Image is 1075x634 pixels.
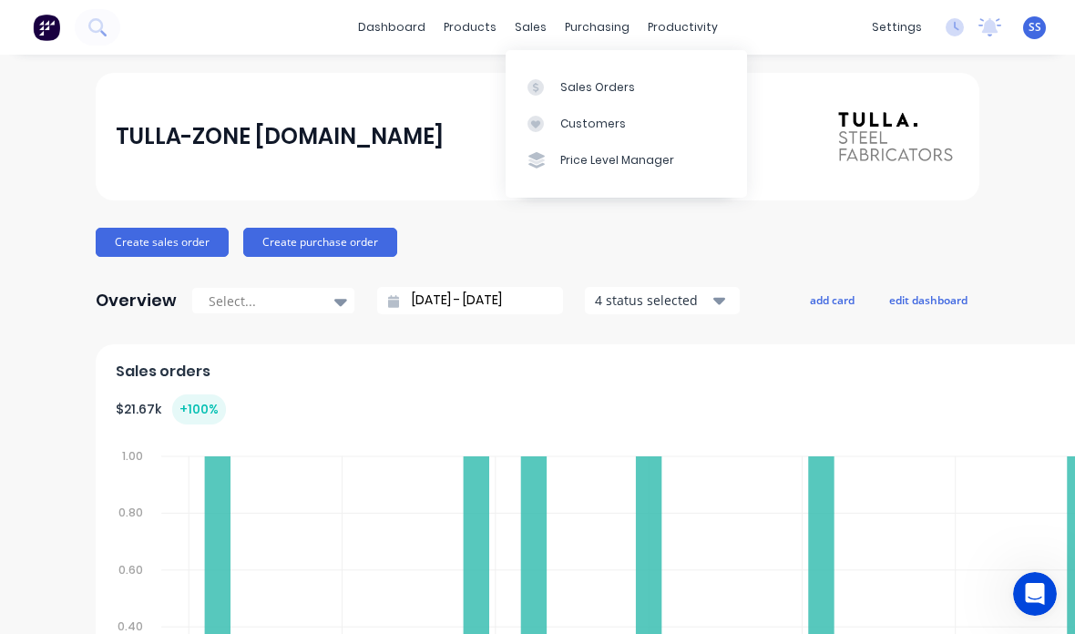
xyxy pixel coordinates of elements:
[116,118,444,155] div: TULLA-ZONE [DOMAIN_NAME]
[585,287,740,314] button: 4 status selected
[116,361,210,383] span: Sales orders
[506,106,747,142] a: Customers
[118,619,143,634] tspan: 0.40
[116,394,226,424] div: $ 21.67k
[595,291,710,310] div: 4 status selected
[96,282,177,319] div: Overview
[349,14,435,41] a: dashboard
[506,142,747,179] a: Price Level Manager
[243,228,397,257] button: Create purchase order
[506,14,556,41] div: sales
[435,14,506,41] div: products
[877,288,979,312] button: edit dashboard
[639,14,727,41] div: productivity
[172,394,226,424] div: + 100 %
[1013,572,1057,616] iframe: Intercom live chat
[560,79,635,96] div: Sales Orders
[798,288,866,312] button: add card
[560,152,674,169] div: Price Level Manager
[33,14,60,41] img: Factory
[863,14,931,41] div: settings
[1029,19,1041,36] span: SS
[832,108,959,165] img: TULLA-ZONE PTY.LTD
[556,14,639,41] div: purchasing
[506,68,747,105] a: Sales Orders
[96,228,229,257] button: Create sales order
[118,505,143,520] tspan: 0.80
[560,116,626,132] div: Customers
[118,562,143,578] tspan: 0.60
[122,448,143,464] tspan: 1.00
